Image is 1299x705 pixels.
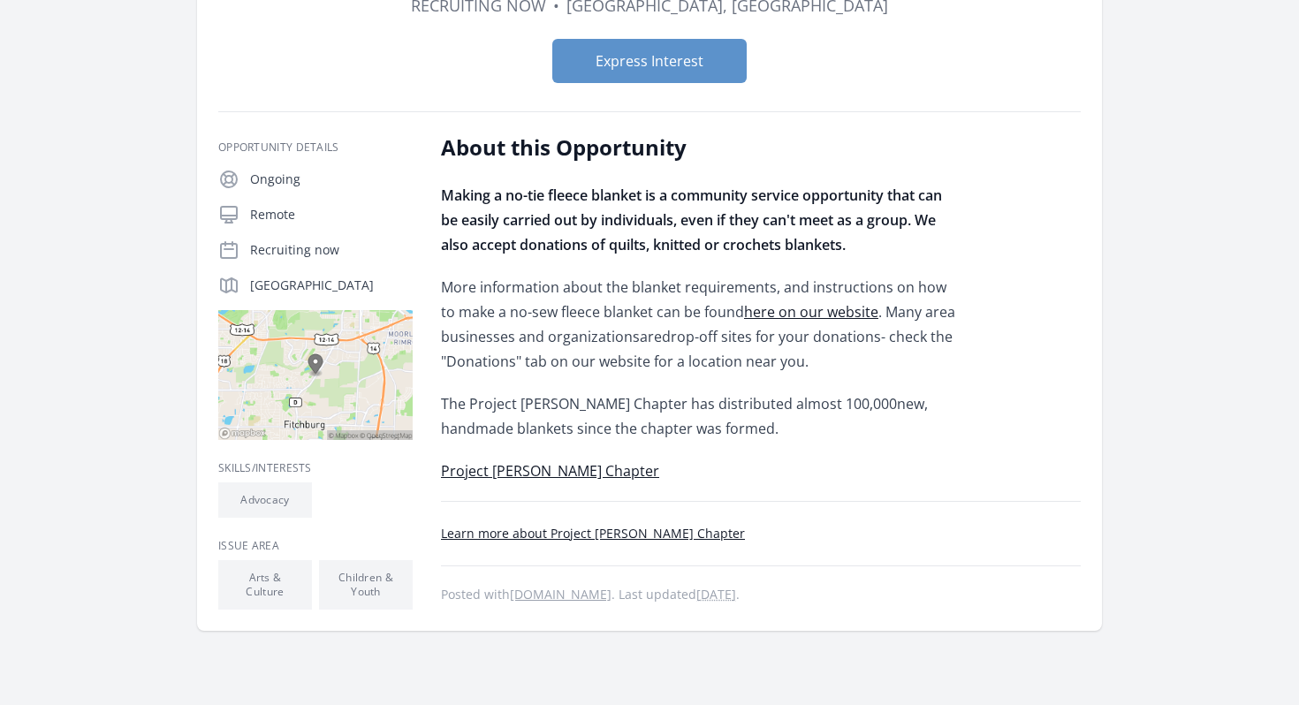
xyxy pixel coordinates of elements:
h3: Issue area [218,539,413,553]
img: Map [218,310,413,440]
p: Remote [250,206,413,224]
p: [GEOGRAPHIC_DATA] [250,277,413,294]
h3: Opportunity Details [218,140,413,155]
abbr: Tue, Oct 24, 2023 12:11 AM [696,586,736,603]
strong: Making a no-tie fleece blanket is a community service opportunity that can be easily carried out ... [441,186,942,254]
p: Posted with . Last updated . [441,587,1081,602]
li: Arts & Culture [218,560,312,610]
p: The Project [PERSON_NAME] Chapter has distributed almost 100,000new, handmade blankets since the ... [441,391,958,441]
h2: About this Opportunity [441,133,958,162]
a: [DOMAIN_NAME] [510,586,612,603]
h3: Skills/Interests [218,461,413,475]
li: Children & Youth [319,560,413,610]
li: Advocacy [218,482,312,518]
p: More information about the blanket requirements, and instructions on how to make a no-sew fleece ... [441,275,958,374]
button: Express Interest [552,39,747,83]
p: Recruiting now [250,241,413,259]
a: Learn more about Project [PERSON_NAME] Chapter [441,525,745,542]
a: Project [PERSON_NAME] Chapter [441,461,659,481]
p: Ongoing [250,171,413,188]
a: here on our website [744,302,878,322]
